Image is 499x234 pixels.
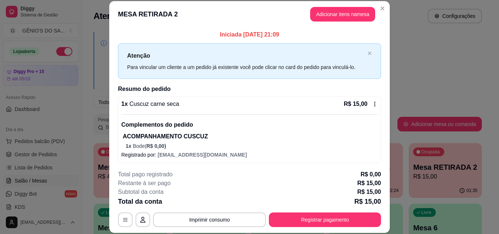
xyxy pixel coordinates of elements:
p: R$ 15,00 [357,179,381,188]
button: Close [377,3,388,14]
p: R$ 0,00 [361,170,381,179]
p: 1 x [121,100,179,108]
h2: Resumo do pedido [118,85,381,93]
p: Bode ( [126,142,378,150]
button: Registrar pagamento [269,212,381,227]
span: 1 x [126,143,133,149]
span: close [367,51,372,55]
p: ACOMPANHAMENTO CUSCUZ [123,132,378,141]
span: [EMAIL_ADDRESS][DOMAIN_NAME] [158,152,247,158]
header: MESA RETIRADA 2 [109,1,390,27]
p: Restante à ser pago [118,179,171,188]
div: Para vincular um cliente a um pedido já existente você pode clicar no card do pedido para vinculá... [127,63,365,71]
p: R$ 15,00 [344,100,367,108]
button: Imprimir consumo [153,212,266,227]
p: R$ 15,00 [354,196,381,207]
p: Total pago registrado [118,170,172,179]
p: Iniciada [DATE] 21:09 [118,30,381,39]
span: R$ 0,00 ) [146,143,166,149]
p: Complementos do pedido [121,120,378,129]
button: close [367,51,372,56]
button: Adicionar itens namesa [310,7,375,22]
p: R$ 15,00 [357,188,381,196]
span: Cuscuz carne seca [128,101,179,107]
p: Total da conta [118,196,162,207]
p: Registrado por: [121,151,378,158]
p: Atenção [127,51,365,60]
p: Subtotal da conta [118,188,164,196]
